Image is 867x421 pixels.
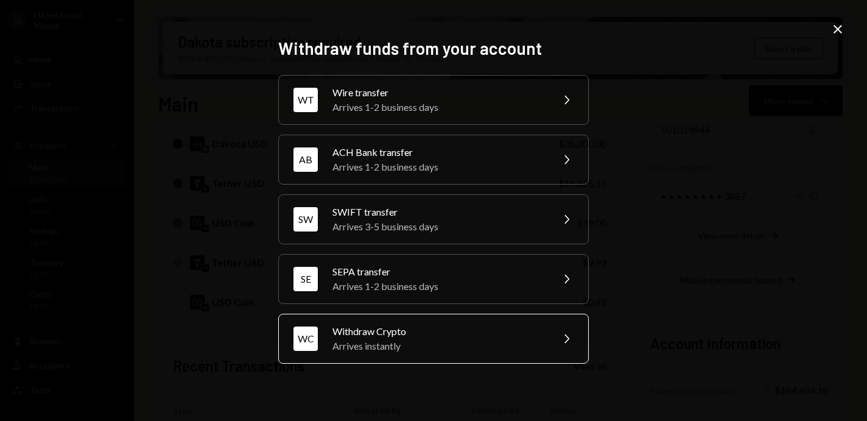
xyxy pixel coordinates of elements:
div: Arrives 1-2 business days [332,100,544,115]
div: SE [293,267,318,291]
div: SEPA transfer [332,264,544,279]
div: Wire transfer [332,85,544,100]
div: Arrives 1-2 business days [332,279,544,294]
div: SW [293,207,318,232]
button: SWSWIFT transferArrives 3-5 business days [278,194,589,244]
button: WCWithdraw CryptoArrives instantly [278,314,589,364]
div: WT [293,88,318,112]
div: Withdraw Crypto [332,324,544,339]
div: Arrives 1-2 business days [332,160,544,174]
div: SWIFT transfer [332,205,544,219]
button: ABACH Bank transferArrives 1-2 business days [278,135,589,185]
h2: Withdraw funds from your account [278,37,589,60]
button: SESEPA transferArrives 1-2 business days [278,254,589,304]
div: AB [293,147,318,172]
div: ACH Bank transfer [332,145,544,160]
div: Arrives instantly [332,339,544,353]
button: WTWire transferArrives 1-2 business days [278,75,589,125]
div: Arrives 3-5 business days [332,219,544,234]
div: WC [293,327,318,351]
